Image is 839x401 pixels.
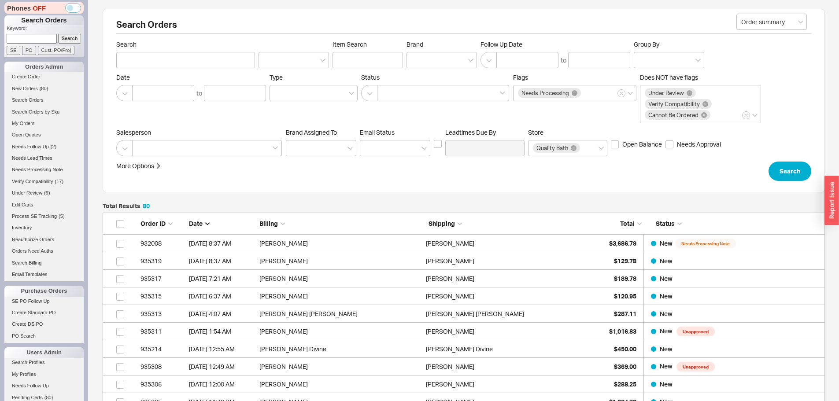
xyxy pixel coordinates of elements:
input: PO [22,46,36,55]
span: Follow Up Date [480,40,630,48]
button: Flags [617,89,625,97]
span: Pending Certs [12,395,43,400]
p: Keyword: [7,25,84,34]
span: Group By [634,40,659,48]
span: New [660,257,673,265]
span: Needs Processing [521,90,569,96]
a: Inventory [4,223,84,232]
div: 935315 [140,287,185,305]
span: Needs Follow Up [12,144,49,149]
input: Brand [411,55,418,65]
input: Cust. PO/Proj [38,46,74,55]
span: Item Search [333,40,403,48]
div: 8/21/25 4:07 AM [189,305,255,323]
div: Total [598,219,642,228]
div: [PERSON_NAME] [426,287,474,305]
span: Unapproved [676,362,715,372]
a: 935308[DATE] 12:49 AM[PERSON_NAME][PERSON_NAME]$369.00New Unapproved [103,358,825,375]
div: 8/21/25 7:21 AM [189,270,255,287]
input: Store [581,143,588,153]
span: Type [270,74,283,81]
a: PO Search [4,331,84,341]
a: 935319[DATE] 8:37 AM[PERSON_NAME][PERSON_NAME]$129.78New [103,252,825,270]
div: 935306 [140,375,185,393]
div: Status [649,219,820,228]
div: [PERSON_NAME] [259,358,421,375]
svg: open menu [695,59,701,62]
a: Open Quotes [4,130,84,140]
div: Date [189,219,255,228]
div: 935214 [140,340,185,358]
a: 935313[DATE] 4:07 AM[PERSON_NAME] [PERSON_NAME][PERSON_NAME] [PERSON_NAME]$287.11New [103,305,825,323]
span: Unapproved [676,327,715,336]
div: 8/21/25 12:49 AM [189,358,255,375]
span: $129.78 [614,257,636,265]
svg: open menu [347,147,353,150]
span: Cannot Be Ordered [648,112,699,118]
a: 935214[DATE] 12:55 AM[PERSON_NAME] Divine[PERSON_NAME] Divine$450.00New [103,340,825,358]
span: Date [116,74,266,81]
span: Needs Follow Up [12,383,49,388]
div: Phones [4,2,84,14]
div: 935313 [140,305,185,323]
span: ( 5 ) [59,213,64,219]
span: ( 80 ) [40,86,48,91]
div: Shipping [429,219,593,228]
span: Store [528,129,543,136]
div: Orders Admin [4,62,84,72]
div: [PERSON_NAME] [426,252,474,270]
span: Date [189,220,203,227]
span: Open Balance [622,140,662,149]
span: Search [116,40,255,48]
div: [PERSON_NAME] [259,375,421,393]
span: Needs Processing Note [12,167,63,172]
input: Flags [582,88,588,98]
div: 935311 [140,323,185,340]
div: [PERSON_NAME] Divine [259,340,421,358]
a: Needs Follow Up(2) [4,142,84,151]
span: Salesperson [116,129,282,136]
svg: open menu [421,147,427,150]
div: [PERSON_NAME] [259,323,421,340]
div: [PERSON_NAME] [259,287,421,305]
button: More Options [116,162,161,170]
span: Search [780,166,800,177]
a: Process SE Tracking(5) [4,212,84,221]
span: ( 80 ) [44,395,53,400]
span: $3,686.79 [609,239,636,247]
a: Needs Follow Up [4,381,84,390]
span: Verify Compatibility [12,179,53,184]
span: OFF [33,4,46,13]
span: 80 [143,202,150,210]
span: New [660,239,673,247]
span: Total [620,220,635,227]
a: Search Orders by Sku [4,107,84,117]
div: [PERSON_NAME] [426,358,474,375]
div: 8/21/25 8:37 AM [189,252,255,270]
div: [PERSON_NAME] [PERSON_NAME] [426,305,524,323]
span: Brand [407,40,423,48]
span: $189.78 [614,275,636,282]
a: Email Templates [4,270,84,279]
h1: Search Orders [4,15,84,25]
div: to [196,89,202,98]
div: [PERSON_NAME] [259,252,421,270]
span: New [660,362,674,370]
div: 8/21/25 8:37 AM [189,235,255,252]
a: 935311[DATE] 1:54 AM[PERSON_NAME][PERSON_NAME]$1,016.83New Unapproved [103,323,825,340]
span: ( 2 ) [51,144,56,149]
span: Verify Compatibility [648,101,700,107]
span: Shipping [429,220,455,227]
div: Purchase Orders [4,286,84,296]
div: 8/21/25 12:55 AM [189,340,255,358]
div: to [561,56,566,65]
a: SE PO Follow Up [4,297,84,306]
span: Status [361,74,510,81]
div: [PERSON_NAME] [426,235,474,252]
a: Search Billing [4,258,84,268]
span: Process SE Tracking [12,213,57,219]
div: 935308 [140,358,185,375]
input: Search [116,52,255,68]
button: Does NOT have flags [742,111,750,119]
a: Orders Need Auths [4,246,84,256]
